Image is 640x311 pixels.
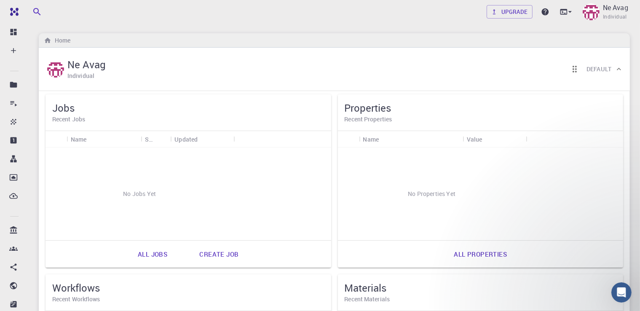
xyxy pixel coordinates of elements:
[198,132,211,146] button: Sort
[24,80,25,90] p: Projects
[170,131,233,147] div: Updated
[345,281,617,295] h5: Materials
[603,3,628,13] p: Ne Avag
[129,244,177,264] a: All jobs
[379,132,392,146] button: Sort
[39,48,630,91] div: Ne AvagNe AvagIndividualReorder cardsDefault
[141,131,170,147] div: Status
[338,131,359,147] div: Icon
[24,191,25,201] p: External Uploads
[67,71,94,80] h6: Individual
[52,115,324,124] h6: Recent Jobs
[345,115,617,124] h6: Recent Properties
[190,244,248,264] a: Create job
[67,131,141,147] div: Name
[24,135,25,145] p: Properties
[47,61,64,78] img: Ne Avag
[603,13,627,21] span: Individual
[24,262,25,272] p: Shared with me
[583,3,600,20] img: Ne Avag
[363,131,379,147] div: Name
[46,147,233,240] div: No Jobs Yet
[566,61,583,78] button: Reorder cards
[345,101,617,115] h5: Properties
[52,101,324,115] h5: Jobs
[445,244,516,264] a: All properties
[338,147,526,240] div: No Properties Yet
[24,117,25,127] p: Materials
[174,131,198,147] div: Updated
[87,132,100,146] button: Sort
[24,154,25,164] p: Workflows
[24,244,25,254] p: Accounts
[52,295,324,304] h6: Recent Workflows
[17,6,47,13] span: Support
[153,132,166,146] button: Sort
[359,131,463,147] div: Name
[586,64,611,74] h6: Default
[463,131,526,147] div: Value
[71,131,87,147] div: Name
[42,36,72,45] nav: breadcrumb
[482,132,496,146] button: Sort
[345,295,617,304] h6: Recent Materials
[24,281,25,291] p: Shared publicly
[24,172,25,182] p: Dropbox
[611,282,632,303] iframe: Intercom live chat
[52,281,324,295] h5: Workflows
[7,8,19,16] img: logo
[24,27,25,37] p: Dashboard
[467,131,482,147] div: Value
[51,36,70,45] h6: Home
[487,5,533,19] a: Upgrade
[24,299,25,309] p: Shared externally
[67,58,106,71] h5: Ne Avag
[46,131,67,147] div: Icon
[145,131,153,147] div: Status
[24,98,25,108] p: Jobs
